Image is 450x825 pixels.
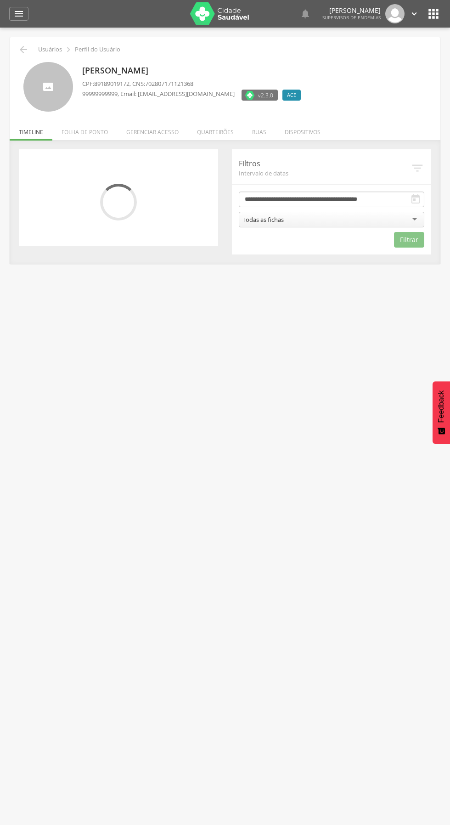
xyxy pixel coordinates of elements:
[322,7,381,14] p: [PERSON_NAME]
[409,9,419,19] i: 
[410,194,421,205] i: 
[322,14,381,21] span: Supervisor de Endemias
[38,46,62,53] p: Usuários
[276,119,330,141] li: Dispositivos
[409,4,419,23] a: 
[52,119,117,141] li: Folha de ponto
[117,119,188,141] li: Gerenciar acesso
[82,90,118,98] span: 99999999999
[82,90,235,98] p: , Email: [EMAIL_ADDRESS][DOMAIN_NAME]
[242,215,284,224] div: Todas as fichas
[94,79,129,88] span: 89189019172
[287,91,296,99] span: ACE
[239,169,411,177] span: Intervalo de datas
[258,90,273,100] span: v2.3.0
[82,79,305,88] p: CPF: , CNS:
[188,119,243,141] li: Quarteirões
[63,45,73,55] i: 
[242,90,278,101] label: Versão do aplicativo
[426,6,441,21] i: 
[243,119,276,141] li: Ruas
[75,46,120,53] p: Perfil do Usuário
[411,161,424,175] i: 
[145,79,193,88] span: 702807171121368
[300,8,311,19] i: 
[9,7,28,21] a: 
[394,232,424,248] button: Filtrar
[239,158,411,169] p: Filtros
[300,4,311,23] a: 
[437,390,445,423] span: Feedback
[82,65,305,77] p: [PERSON_NAME]
[18,44,29,55] i: Voltar
[13,8,24,19] i: 
[433,381,450,444] button: Feedback - Mostrar pesquisa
